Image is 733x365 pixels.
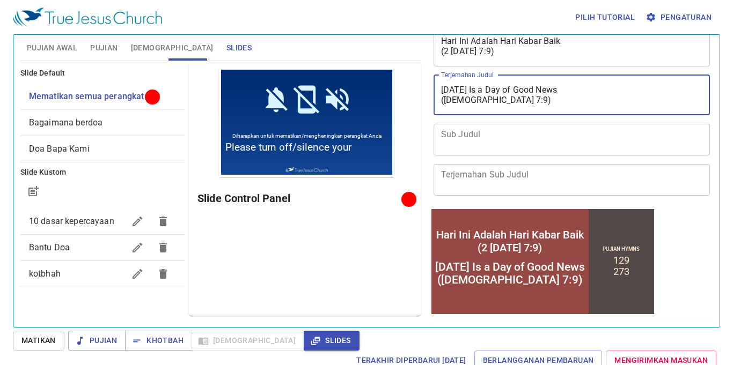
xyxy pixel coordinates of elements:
iframe: from-child [429,207,656,316]
span: [object Object] [29,117,102,128]
span: Slides [312,334,350,347]
span: Pilih tutorial [575,11,635,24]
span: [object Object] [29,91,144,101]
div: Mematikan semua perangkat [20,84,185,109]
span: Diharapkan untuk mematikan/mengheningkan perangkat Anda [13,65,163,71]
span: Pujian [90,41,118,55]
textarea: [DATE] Is a Day of Good News ([DEMOGRAPHIC_DATA] 7:9) [441,85,703,105]
button: Pujian [68,331,126,351]
div: Doa Bapa Kami [20,136,185,162]
div: kotbhah [20,261,185,287]
span: Matikan [21,334,56,347]
span: 10 dasar kepercayaan [29,216,114,226]
span: [DEMOGRAPHIC_DATA] [131,41,214,55]
span: kotbhah [29,269,61,279]
span: Pengaturan [648,11,712,24]
textarea: Hari Ini Adalah Hari Kabar Baik (2 [DATE] 7:9) [441,36,703,56]
span: Khotbah [134,334,184,347]
span: Please turn off/silence your devices [6,73,169,98]
h6: Slide Control Panel [197,190,405,207]
span: Pujian [77,334,117,347]
div: 10 dasar kepercayaan [20,208,185,234]
h6: Slide Default [20,68,185,79]
button: Pengaturan [643,8,716,27]
span: Pujian Awal [27,41,77,55]
span: Slides [226,41,252,55]
button: Slides [304,331,359,351]
span: Bantu Doa [29,242,70,252]
h6: Slide Kustom [20,167,185,178]
button: Khotbah [125,331,192,351]
img: True Jesus Church [13,8,162,27]
div: Bagaimana berdoa [20,110,185,136]
span: [object Object] [29,144,90,154]
button: Matikan [13,331,64,351]
div: Bantu Doa [20,235,185,260]
img: True Jesus Church [67,100,109,105]
button: Pilih tutorial [571,8,639,27]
